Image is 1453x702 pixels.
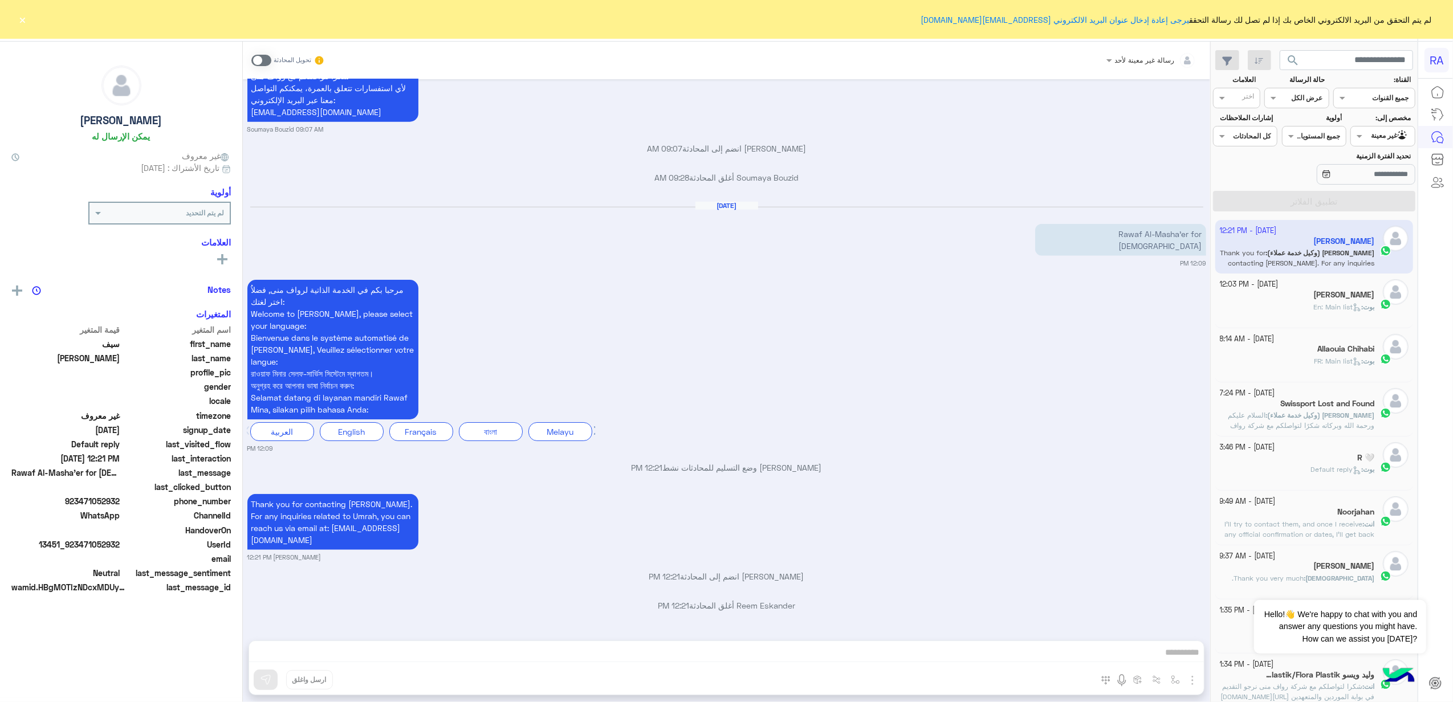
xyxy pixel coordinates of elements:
div: English [320,422,384,441]
img: WhatsApp [1380,407,1391,419]
h6: المتغيرات [196,309,231,319]
span: Hello!👋 We're happy to chat with you and answer any questions you might have. How can we assist y... [1254,600,1426,654]
small: Soumaya Bouzid 09:07 AM [247,125,324,134]
a: يرجى إعادة إدخال عنوان البريد الالكتروني [EMAIL_ADDRESS][DOMAIN_NAME] [921,15,1190,25]
span: Default reply [11,438,120,450]
img: defaultAdmin.png [1383,388,1409,414]
img: defaultAdmin.png [1383,279,1409,305]
div: العربية [250,422,314,441]
small: [DATE] - 3:46 PM [1220,442,1275,453]
p: [PERSON_NAME] انضم إلى المحادثة [247,142,1206,154]
span: 0 [11,567,120,579]
p: 12/10/2025, 12:21 PM [247,494,418,550]
span: 09:07 AM [647,144,682,153]
button: search [1280,50,1308,75]
p: 29/9/2025, 9:07 AM [247,66,418,122]
small: [DATE] - 8:14 AM [1220,334,1275,345]
h6: العلامات [11,237,231,247]
span: I’ll try to contact them, and once I receive any official confirmation or dates, I’ll get back to... [1224,520,1374,549]
button: × [17,14,29,25]
span: last_message [123,467,231,479]
span: 12:21 PM [658,601,689,610]
span: 12:21 PM [649,572,681,581]
img: WhatsApp [1380,462,1391,473]
b: : [1361,465,1374,474]
label: العلامات [1214,75,1256,85]
img: WhatsApp [1380,570,1391,582]
span: gender [123,381,231,393]
img: defaultAdmin.png [1383,334,1409,360]
div: Français [389,422,453,441]
span: [PERSON_NAME] (وكيل خدمة عملاء) [1267,411,1374,419]
button: ارسل واغلق [286,670,333,689]
span: انت [1364,682,1374,691]
h6: Notes [207,284,231,295]
span: السلام عليكم ورحمة الله وبركاته شكرًا لتواصلكم مع شركة رواف منى لخدمات الحجاج. نود إحاطتكم علمًا ... [1228,411,1374,481]
img: defaultAdmin.png [102,66,141,105]
h6: [DATE] [695,202,758,210]
img: hulul-logo.png [1379,656,1419,696]
span: last_visited_flow [123,438,231,450]
b: : [1362,682,1374,691]
span: ChannelId [123,509,231,521]
span: email [123,553,231,565]
h5: [PERSON_NAME] [80,114,162,127]
h5: وليد ويسو Çetin Plastik/Flora Plastik [1266,670,1374,680]
span: last_interaction [123,452,231,464]
img: WhatsApp [1380,353,1391,365]
h5: Imran Yasin [1313,290,1374,300]
span: 12:21 PM [632,463,663,472]
span: last_message_sentiment [123,567,231,579]
h5: Swissport Lost and Found [1280,399,1374,409]
span: 2 [11,509,120,521]
span: اسم المتغير [123,324,231,336]
p: 12/10/2025, 12:09 PM [1035,224,1206,256]
img: notes [32,286,41,295]
span: null [11,395,120,407]
img: defaultAdmin.png [1383,551,1409,577]
p: 12/10/2025, 12:09 PM [247,280,418,419]
span: Thank you very much. [1232,574,1304,582]
span: غير معروف [11,410,120,422]
small: [PERSON_NAME] 12:21 PM [247,553,321,562]
img: WhatsApp [1380,299,1391,310]
span: اللہ سجاد [11,352,120,364]
span: 2025-10-12T09:21:18.977Z [11,452,120,464]
img: defaultAdmin.png [1383,442,1409,468]
span: غير معروف [182,150,231,162]
div: বাংলা [459,422,523,441]
label: حالة الرسالة [1266,75,1325,85]
small: [DATE] - 12:03 PM [1220,279,1279,290]
span: بوت [1363,357,1374,365]
span: UserId [123,538,231,550]
span: تاريخ الأشتراك : [DATE] [141,162,219,174]
span: Rawaf Al-Masha’er for Umrah [11,467,120,479]
b: : [1361,303,1374,311]
span: رسالة غير معينة لأحد [1115,56,1175,64]
h5: Allaouia Chihabi [1317,344,1374,354]
span: last_clicked_button [123,481,231,493]
img: WhatsApp [1380,516,1391,527]
span: search [1287,54,1300,67]
p: Reem Eskander أغلق المحادثة [247,599,1206,611]
h5: Noorjahan [1337,507,1374,517]
small: [DATE] - 9:37 AM [1220,551,1276,562]
h5: Mohammed Anwar Maharban [1313,561,1374,571]
p: Soumaya Bouzid أغلق المحادثة [247,172,1206,183]
label: مخصص إلى: [1352,113,1411,123]
span: null [11,553,120,565]
span: locale [123,395,231,407]
span: 923471052932 [11,495,120,507]
span: قيمة المتغير [11,324,120,336]
label: تحديد الفترة الزمنية [1283,151,1411,161]
span: HandoverOn [123,524,231,536]
small: تحويل المحادثة [274,56,311,65]
b: : [1265,411,1374,419]
small: [DATE] - 7:24 PM [1220,388,1275,399]
h6: أولوية [210,187,231,197]
label: إشارات الملاحظات [1214,113,1273,123]
span: [DEMOGRAPHIC_DATA] [1305,574,1374,582]
b: لم يتم التحديد [186,209,224,217]
span: سیف [11,338,120,350]
span: null [11,381,120,393]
